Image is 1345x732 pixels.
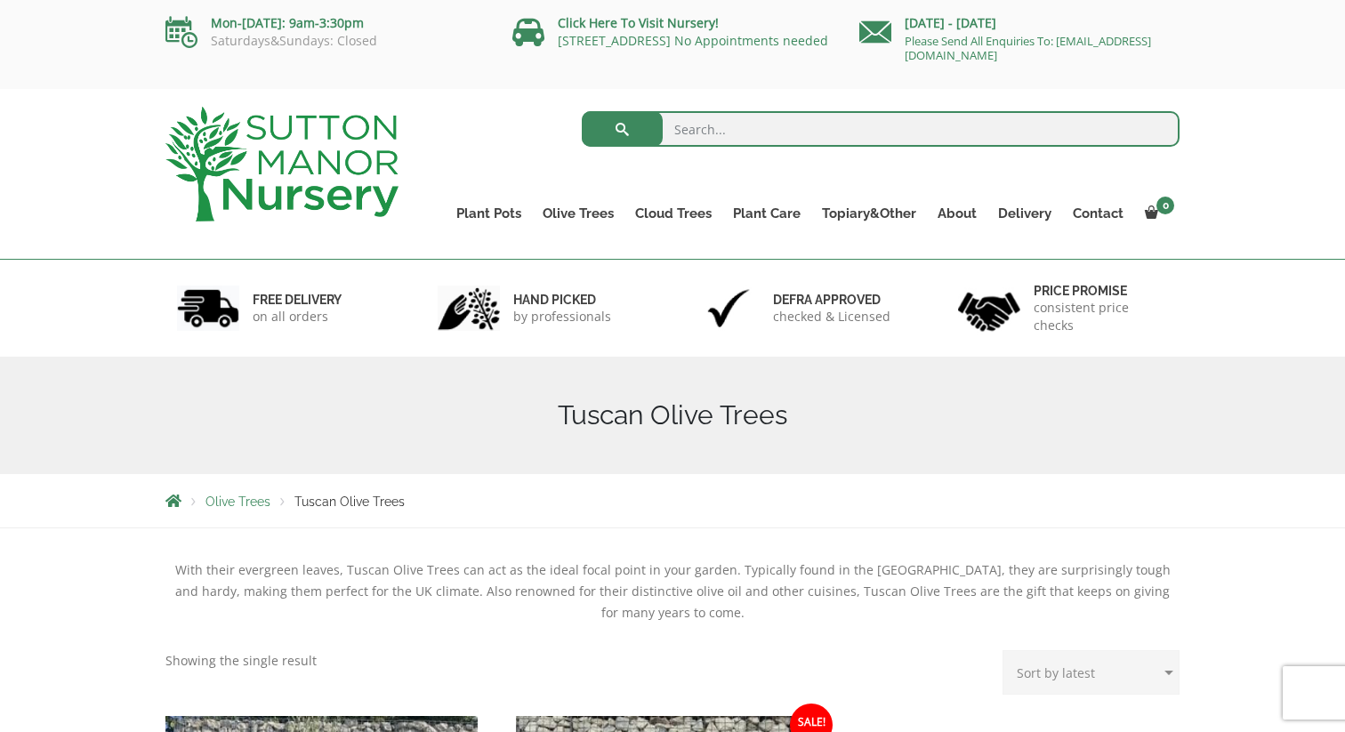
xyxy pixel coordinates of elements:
[958,281,1020,335] img: 4.jpg
[558,14,719,31] a: Click Here To Visit Nursery!
[927,201,987,226] a: About
[582,111,1180,147] input: Search...
[165,650,317,672] p: Showing the single result
[165,494,1180,508] nav: Breadcrumbs
[513,308,611,326] p: by professionals
[987,201,1062,226] a: Delivery
[205,495,270,509] a: Olive Trees
[773,308,890,326] p: checked & Licensed
[859,12,1180,34] p: [DATE] - [DATE]
[905,33,1151,63] a: Please Send All Enquiries To: [EMAIL_ADDRESS][DOMAIN_NAME]
[1134,201,1180,226] a: 0
[1003,650,1180,695] select: Shop order
[1156,197,1174,214] span: 0
[1034,299,1169,334] p: consistent price checks
[513,292,611,308] h6: hand picked
[165,399,1180,431] h1: Tuscan Olive Trees
[1062,201,1134,226] a: Contact
[294,495,405,509] span: Tuscan Olive Trees
[624,201,722,226] a: Cloud Trees
[438,286,500,331] img: 2.jpg
[177,286,239,331] img: 1.jpg
[165,34,486,48] p: Saturdays&Sundays: Closed
[722,201,811,226] a: Plant Care
[165,107,399,221] img: logo
[446,201,532,226] a: Plant Pots
[773,292,890,308] h6: Defra approved
[1034,283,1169,299] h6: Price promise
[558,32,828,49] a: [STREET_ADDRESS] No Appointments needed
[165,12,486,34] p: Mon-[DATE]: 9am-3:30pm
[811,201,927,226] a: Topiary&Other
[253,308,342,326] p: on all orders
[165,559,1180,623] div: With their evergreen leaves, Tuscan Olive Trees can act as the ideal focal point in your garden. ...
[532,201,624,226] a: Olive Trees
[253,292,342,308] h6: FREE DELIVERY
[697,286,760,331] img: 3.jpg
